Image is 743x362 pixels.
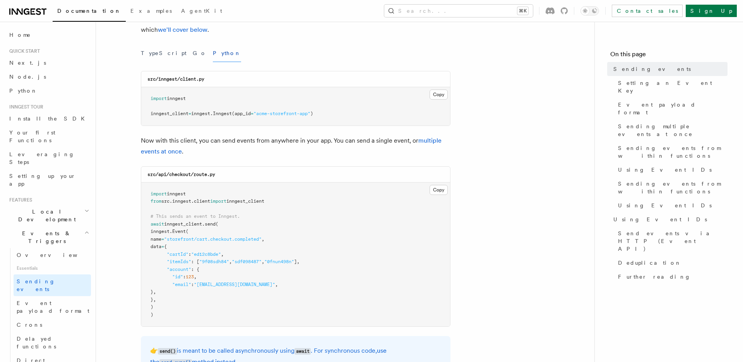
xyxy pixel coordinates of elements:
[202,221,205,227] span: .
[9,31,31,39] span: Home
[141,45,187,62] button: TypeScript
[172,274,183,279] span: "id"
[618,180,728,195] span: Sending events from within functions
[310,111,313,116] span: )
[9,129,55,143] span: Your first Functions
[613,65,691,73] span: Sending events
[618,273,691,281] span: Further reading
[294,259,300,264] span: ],
[191,252,221,257] span: "ed12c8bde"
[191,282,194,287] span: :
[251,111,253,116] span: =
[221,252,224,257] span: ,
[164,236,262,242] span: "storefront/cart.checkout.completed"
[232,111,251,116] span: (app_id
[193,45,207,62] button: Go
[6,126,91,147] a: Your first Functions
[14,262,91,274] span: Essentials
[615,98,728,119] a: Event payload format
[618,229,728,253] span: Send events via HTTP (Event API)
[169,198,172,204] span: .
[262,236,264,242] span: ,
[191,267,199,272] span: : {
[615,198,728,212] a: Using Event IDs
[183,274,186,279] span: :
[151,198,161,204] span: from
[618,259,681,267] span: Deduplication
[151,304,153,310] span: )
[6,70,91,84] a: Node.js
[161,198,169,204] span: src
[6,147,91,169] a: Leveraging Steps
[17,336,56,350] span: Delayed functions
[151,289,156,295] span: },
[141,135,450,157] p: Now with this client, you can send events from anywhere in your app. You can send a single event,...
[14,332,91,353] a: Delayed functions
[126,2,176,21] a: Examples
[216,221,218,227] span: (
[17,300,89,314] span: Event payload format
[615,141,728,163] a: Sending events from within functions
[9,151,75,165] span: Leveraging Steps
[9,173,76,187] span: Setting up your app
[14,274,91,296] a: Sending events
[210,198,226,204] span: import
[6,169,91,191] a: Setting up your app
[151,221,164,227] span: await
[167,96,186,101] span: inngest
[199,259,229,264] span: "9f08sdh84"
[141,137,442,155] a: multiple events at once
[6,226,91,248] button: Events & Triggers
[194,282,275,287] span: "[EMAIL_ADDRESS][DOMAIN_NAME]"
[6,28,91,42] a: Home
[226,198,264,204] span: inngest_client
[172,282,191,287] span: "email"
[615,76,728,98] a: Setting an Event Key
[194,274,197,279] span: ,
[229,259,232,264] span: ,
[615,256,728,270] a: Deduplication
[9,115,89,122] span: Install the SDK
[232,259,262,264] span: "sdf098487"
[618,166,712,174] span: Using Event IDs
[615,177,728,198] a: Sending events from within functions
[262,259,264,264] span: ,
[57,8,121,14] span: Documentation
[264,259,294,264] span: "0fnun498n"
[151,111,188,116] span: inngest_client
[186,274,194,279] span: 123
[613,215,707,223] span: Using Event IDs
[9,88,38,94] span: Python
[205,221,216,227] span: send
[176,2,227,21] a: AgentKit
[191,111,210,116] span: inngest
[151,297,156,302] span: },
[191,259,199,264] span: : [
[130,8,172,14] span: Examples
[17,278,55,292] span: Sending events
[17,252,96,258] span: Overview
[615,163,728,177] a: Using Event IDs
[610,62,728,76] a: Sending events
[580,6,599,16] button: Toggle dark mode
[6,104,43,110] span: Inngest tour
[151,244,161,249] span: data
[686,5,737,17] a: Sign Up
[430,185,448,195] button: Copy
[6,56,91,70] a: Next.js
[612,5,683,17] a: Contact sales
[164,244,167,249] span: {
[167,267,191,272] span: "account"
[6,208,84,223] span: Local Development
[6,229,84,245] span: Events & Triggers
[6,197,32,203] span: Features
[151,312,153,317] span: )
[151,229,172,234] span: inngest.
[213,111,232,116] span: Inngest
[151,96,167,101] span: import
[615,270,728,284] a: Further reading
[161,244,164,249] span: =
[618,202,712,209] span: Using Event IDs
[167,252,188,257] span: "cartId"
[14,296,91,318] a: Event payload format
